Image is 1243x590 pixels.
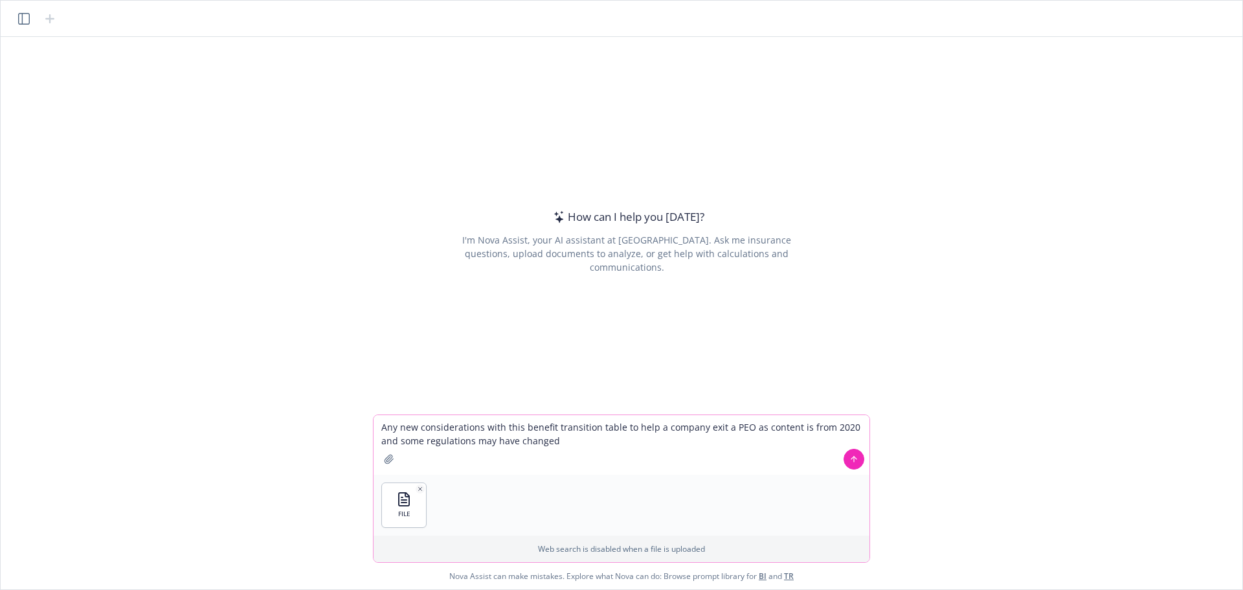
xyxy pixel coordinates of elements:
a: BI [759,571,767,582]
span: Nova Assist can make mistakes. Explore what Nova can do: Browse prompt library for and [449,563,794,589]
div: I'm Nova Assist, your AI assistant at [GEOGRAPHIC_DATA]. Ask me insurance questions, upload docum... [444,233,809,274]
div: How can I help you [DATE]? [550,209,704,225]
p: Web search is disabled when a file is uploaded [381,543,862,554]
span: FILE [398,510,410,518]
a: TR [784,571,794,582]
textarea: Any new considerations with this benefit transition table to help a company exit a PEO as content... [374,415,869,475]
button: FILE [382,483,426,527]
